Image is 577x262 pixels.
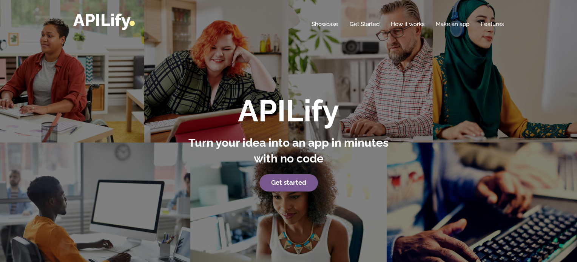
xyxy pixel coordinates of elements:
a: APILify [73,10,135,30]
a: Showcase [312,20,338,28]
a: How it works [391,20,424,28]
a: Get started [259,174,318,192]
strong: APILify [238,93,339,129]
strong: Turn your idea into an app in minutes with no code [188,136,389,165]
a: Make an app [436,20,469,28]
a: Features [481,20,504,28]
a: Get Started [350,20,380,28]
strong: Get started [271,179,306,186]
